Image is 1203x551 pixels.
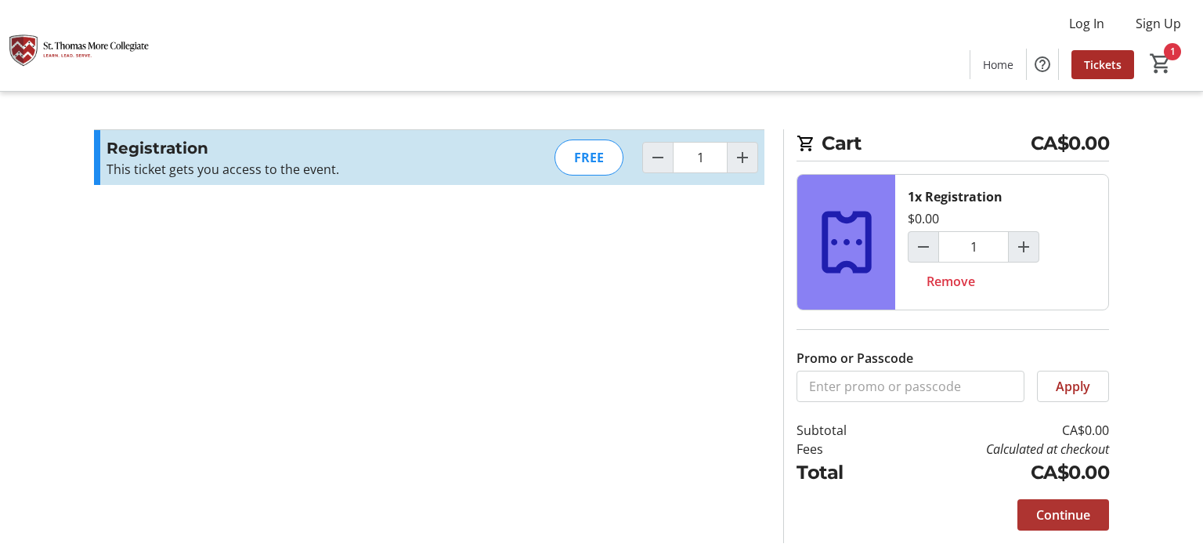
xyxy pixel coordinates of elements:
[797,459,887,487] td: Total
[909,232,938,262] button: Decrement by one
[797,440,887,459] td: Fees
[908,187,1002,206] div: 1x Registration
[908,209,939,228] div: $0.00
[9,6,149,85] img: St. Thomas More Collegiate #2's Logo
[1009,232,1039,262] button: Increment by one
[927,272,975,291] span: Remove
[1017,499,1109,531] button: Continue
[1036,506,1090,524] span: Continue
[728,143,757,172] button: Increment by one
[107,160,449,179] div: This ticket gets you access to the event.
[887,459,1109,487] td: CA$0.00
[797,129,1109,161] h2: Cart
[887,421,1109,440] td: CA$0.00
[1084,56,1122,73] span: Tickets
[1027,49,1058,80] button: Help
[107,136,449,160] h3: Registration
[1136,14,1181,33] span: Sign Up
[1069,14,1104,33] span: Log In
[797,421,887,440] td: Subtotal
[1147,49,1175,78] button: Cart
[555,140,623,176] div: FREE
[1123,11,1194,36] button: Sign Up
[1071,50,1134,79] a: Tickets
[1031,129,1110,158] span: CA$0.00
[673,142,728,173] input: Registration Quantity
[908,266,994,297] button: Remove
[1037,371,1109,402] button: Apply
[1057,11,1117,36] button: Log In
[938,231,1009,263] input: Registration Quantity
[887,440,1109,459] td: Calculated at checkout
[983,56,1013,73] span: Home
[970,50,1026,79] a: Home
[797,349,913,368] label: Promo or Passcode
[643,143,673,172] button: Decrement by one
[797,371,1024,402] input: Enter promo or passcode
[1056,377,1090,396] span: Apply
